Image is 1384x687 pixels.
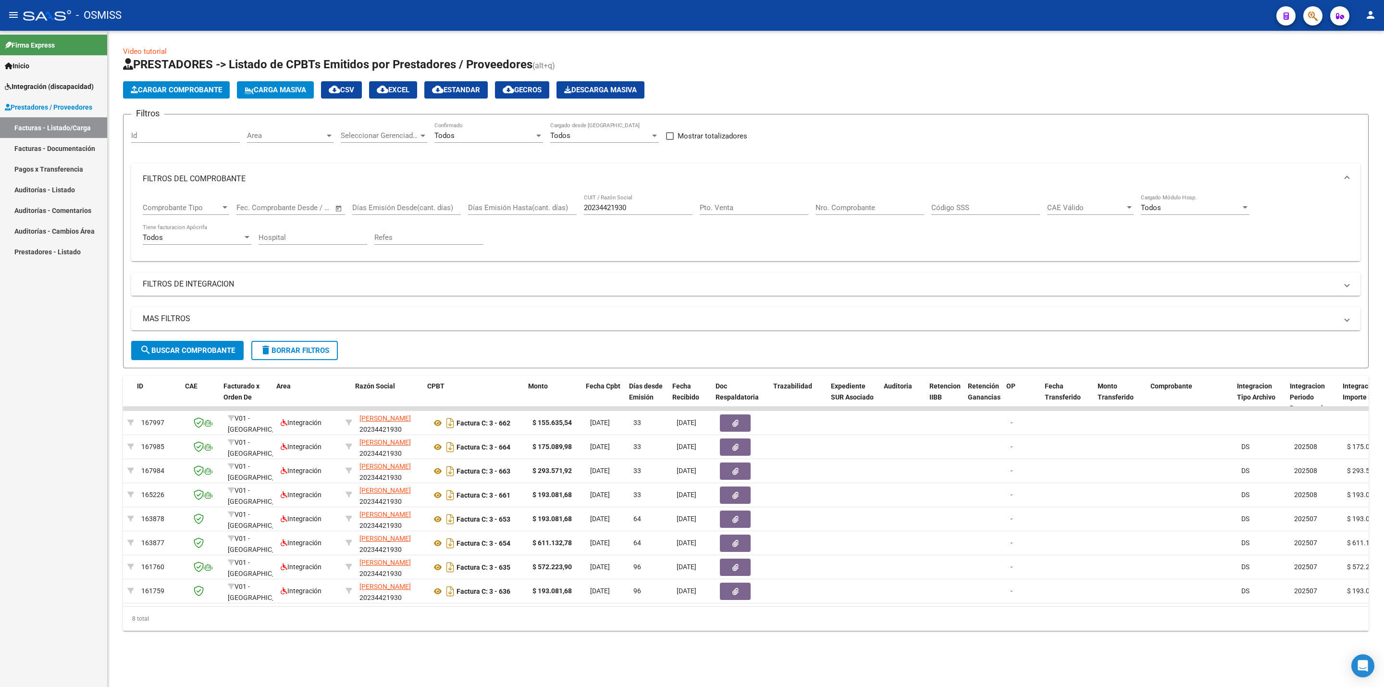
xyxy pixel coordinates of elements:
span: 33 [633,419,641,426]
datatable-header-cell: Facturado x Orden De [220,376,272,418]
i: Descargar documento [444,415,457,431]
span: CSV [329,86,354,94]
datatable-header-cell: Integracion Tipo Archivo [1233,376,1286,418]
span: [PERSON_NAME] [359,462,411,470]
span: OP [1006,382,1015,390]
datatable-header-cell: Monto [524,376,582,418]
span: [PERSON_NAME] [359,559,411,566]
span: CAE Válido [1047,203,1125,212]
span: 202508 [1294,467,1317,475]
strong: Factura C: 3 - 636 [457,587,510,595]
h3: Filtros [131,107,164,120]
datatable-header-cell: CPBT [423,376,524,418]
strong: $ 193.081,68 [532,587,572,595]
span: - [1011,491,1013,499]
div: 20234421930 [359,413,424,433]
span: DS [1241,443,1249,450]
span: [DATE] [590,491,610,499]
span: Integración [281,467,321,475]
datatable-header-cell: Expediente SUR Asociado [827,376,880,418]
span: Fecha Transferido [1045,382,1081,401]
span: 167997 [141,419,164,426]
mat-panel-title: MAS FILTROS [143,313,1337,324]
span: Auditoria [884,382,912,390]
span: 202508 [1294,491,1317,499]
span: [DATE] [590,539,610,547]
span: Buscar Comprobante [140,346,235,355]
span: [DATE] [677,563,696,571]
mat-icon: cloud_download [377,84,388,95]
strong: Factura C: 3 - 635 [457,563,510,571]
span: Monto [528,382,548,390]
span: [PERSON_NAME] [359,487,411,494]
div: 20234421930 [359,581,424,601]
mat-expansion-panel-header: FILTROS DE INTEGRACION [131,273,1360,296]
span: Integración [281,515,321,523]
button: Gecros [495,81,549,99]
span: [DATE] [590,563,610,571]
datatable-header-cell: Fecha Recibido [668,376,712,418]
span: Facturado x Orden De [223,382,259,401]
span: PRESTADORES -> Listado de CPBTs Emitidos por Prestadores / Proveedores [123,58,532,71]
datatable-header-cell: Fecha Cpbt [582,376,625,418]
span: Integración [281,491,321,499]
span: [DATE] [677,515,696,523]
button: Carga Masiva [237,81,314,99]
strong: Factura C: 3 - 653 [457,515,510,523]
div: Open Intercom Messenger [1351,654,1374,677]
span: - [1011,587,1013,595]
span: Integración [281,539,321,547]
span: [PERSON_NAME] [359,511,411,518]
span: [DATE] [677,443,696,450]
span: Todos [143,233,163,242]
span: 33 [633,467,641,475]
datatable-header-cell: Razón Social [351,376,423,418]
i: Descargar documento [444,584,457,599]
span: Integración [281,419,321,426]
div: 8 total [123,607,1369,631]
datatable-header-cell: Días desde Emisión [625,376,668,418]
span: Cargar Comprobante [131,86,222,94]
span: 202507 [1294,515,1317,523]
span: - [1011,443,1013,450]
span: Integracion Tipo Archivo [1237,382,1275,401]
span: - [1011,539,1013,547]
span: Seleccionar Gerenciador [341,131,419,140]
span: 163878 [141,515,164,523]
strong: $ 175.089,98 [532,443,572,450]
span: 33 [633,443,641,450]
span: DS [1241,539,1249,547]
mat-icon: cloud_download [329,84,340,95]
span: Doc Respaldatoria [716,382,759,401]
span: Todos [550,131,570,140]
span: Integración [281,443,321,450]
span: DS [1241,563,1249,571]
span: Inicio [5,61,29,71]
span: 96 [633,563,641,571]
span: [DATE] [590,587,610,595]
span: - [1011,467,1013,475]
i: Descargar documento [444,560,457,575]
span: 202507 [1294,587,1317,595]
span: - [1011,515,1013,523]
span: Razón Social [355,382,395,390]
span: [DATE] [677,419,696,426]
strong: $ 611.132,78 [532,539,572,547]
datatable-header-cell: Doc Respaldatoria [712,376,769,418]
span: ID [137,382,143,390]
datatable-header-cell: Fecha Transferido [1041,376,1094,418]
mat-expansion-panel-header: MAS FILTROS [131,307,1360,330]
span: Trazabilidad [773,382,812,390]
span: [PERSON_NAME] [359,438,411,446]
span: 163877 [141,539,164,547]
span: Monto Transferido [1098,382,1134,401]
span: 202507 [1294,539,1317,547]
span: [PERSON_NAME] [359,535,411,542]
span: DS [1241,467,1249,475]
span: Prestadores / Proveedores [5,102,92,112]
div: 20234421930 [359,533,424,553]
strong: $ 293.571,92 [532,467,572,475]
button: EXCEL [369,81,417,99]
datatable-header-cell: Auditoria [880,376,926,418]
mat-icon: cloud_download [503,84,514,95]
